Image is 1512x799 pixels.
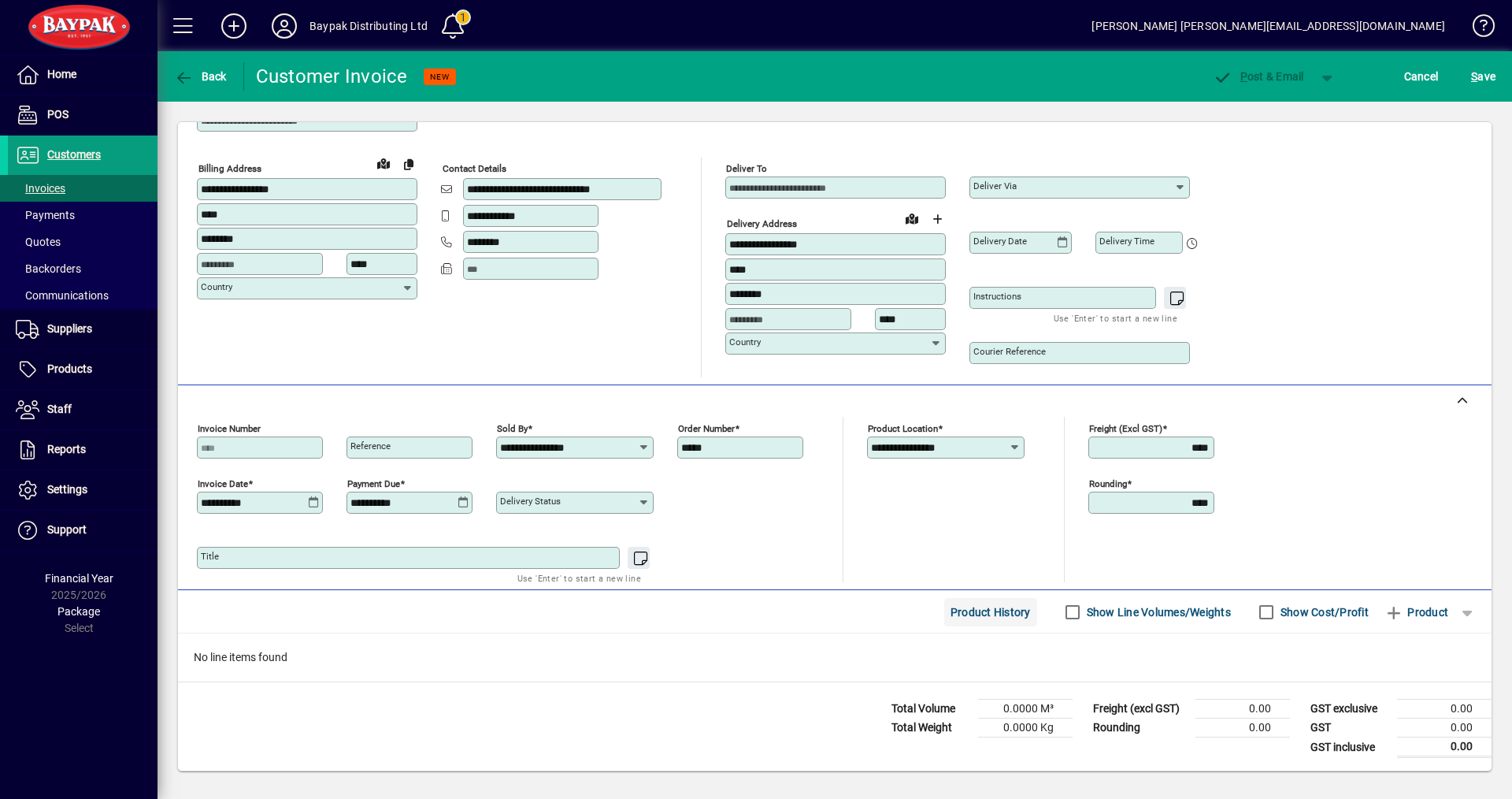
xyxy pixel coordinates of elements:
mat-label: Delivery date [973,236,1027,247]
mat-label: Freight (excl GST) [1089,423,1162,434]
mat-label: Country [201,281,232,292]
td: Total Volume [884,700,978,719]
mat-label: Rounding [1089,478,1127,489]
td: 0.0000 M³ [978,700,1073,719]
td: 0.00 [1397,700,1492,719]
span: Staff [47,403,72,415]
a: Knowledge Base [1461,3,1492,54]
span: Home [47,68,76,80]
td: 0.00 [1195,700,1290,719]
a: Staff [8,390,157,429]
mat-label: Order number [678,423,735,434]
mat-label: Sold by [497,423,528,434]
span: Product [1384,600,1448,625]
span: P [1240,70,1247,83]
span: Back [174,70,227,83]
td: 0.00 [1195,719,1290,738]
button: Product [1377,598,1456,626]
span: Reports [47,443,86,455]
td: Rounding [1085,719,1195,738]
a: Support [8,511,157,550]
span: Payments [16,209,75,221]
td: 0.00 [1397,738,1492,757]
mat-label: Invoice number [198,423,261,434]
button: Add [209,12,259,40]
mat-label: Invoice date [198,478,248,489]
mat-label: Country [729,336,761,347]
td: GST exclusive [1303,700,1397,719]
a: View on map [371,151,396,176]
td: 0.0000 Kg [978,719,1073,738]
a: Products [8,350,157,389]
td: GST inclusive [1303,738,1397,757]
td: Freight (excl GST) [1085,700,1195,719]
span: ave [1471,64,1495,89]
mat-label: Deliver To [726,163,767,174]
span: Invoices [16,182,65,195]
div: [PERSON_NAME] [PERSON_NAME][EMAIL_ADDRESS][DOMAIN_NAME] [1091,13,1445,39]
span: Product History [951,600,1031,625]
button: Cancel [1400,62,1443,91]
mat-label: Delivery status [500,496,561,507]
mat-hint: Use 'Enter' to start a new line [1054,309,1177,327]
button: Profile [259,12,309,40]
span: Communications [16,289,109,302]
td: Total Weight [884,719,978,738]
div: Baypak Distributing Ltd [309,13,428,39]
a: Invoices [8,175,157,202]
a: Reports [8,430,157,470]
a: Backorders [8,255,157,282]
div: No line items found [178,634,1492,682]
span: Suppliers [47,322,92,335]
label: Show Cost/Profit [1277,604,1369,620]
td: GST [1303,719,1397,738]
mat-hint: Use 'Enter' to start a new line [517,569,641,587]
mat-label: Instructions [973,291,1021,302]
a: POS [8,95,157,135]
a: Payments [8,202,157,229]
td: 0.00 [1397,719,1492,738]
span: Support [47,523,87,536]
span: Products [47,362,92,375]
button: Post & Email [1205,62,1312,91]
button: Choose address [925,206,950,232]
mat-label: Product location [868,423,938,434]
a: Quotes [8,229,157,255]
mat-label: Courier Reference [973,346,1046,357]
span: ost & Email [1213,70,1304,83]
app-page-header-button: Back [157,62,244,91]
span: Cancel [1404,64,1439,89]
span: Customers [47,148,101,161]
button: Save [1467,62,1499,91]
mat-label: Deliver via [973,180,1017,191]
span: NEW [430,72,450,82]
a: Home [8,55,157,95]
span: Backorders [16,262,81,275]
a: Settings [8,470,157,510]
button: Back [170,62,231,91]
mat-label: Title [201,551,219,562]
span: Package [57,605,100,618]
span: Financial Year [45,572,113,585]
a: Suppliers [8,310,157,349]
span: Settings [47,483,87,496]
button: Product History [944,598,1037,626]
mat-label: Delivery time [1099,236,1154,247]
mat-label: Payment due [347,478,400,489]
mat-label: Reference [350,440,391,452]
a: View on map [899,206,925,231]
label: Show Line Volumes/Weights [1084,604,1231,620]
div: Customer Invoice [256,64,408,89]
a: Communications [8,282,157,309]
span: S [1471,70,1477,83]
button: Copy to Delivery address [396,151,421,177]
span: POS [47,108,69,121]
span: Quotes [16,236,61,248]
